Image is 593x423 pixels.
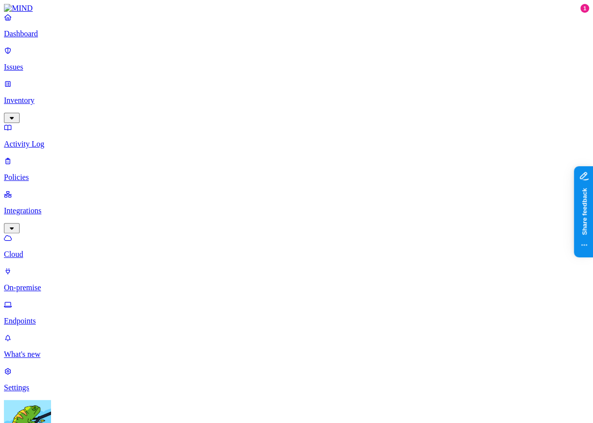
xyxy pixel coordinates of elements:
[4,140,589,149] p: Activity Log
[4,383,589,392] p: Settings
[580,4,589,13] div: 1
[4,63,589,72] p: Issues
[4,29,589,38] p: Dashboard
[4,173,589,182] p: Policies
[4,206,589,215] p: Integrations
[4,96,589,105] p: Inventory
[4,317,589,325] p: Endpoints
[4,350,589,359] p: What's new
[4,283,589,292] p: On-premise
[4,4,33,13] img: MIND
[4,250,589,259] p: Cloud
